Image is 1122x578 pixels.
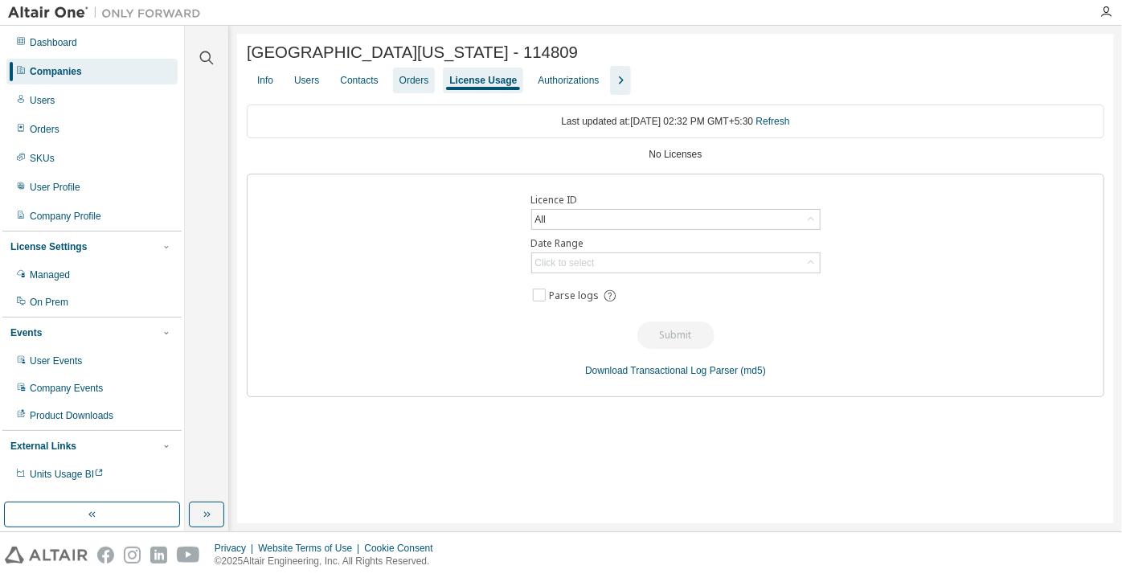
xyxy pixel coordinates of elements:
div: No Licenses [247,148,1104,161]
div: License Settings [10,240,87,253]
a: Download Transactional Log Parser [585,365,738,376]
div: Last updated at: [DATE] 02:32 PM GMT+5:30 [247,105,1104,138]
label: Licence ID [531,194,821,207]
img: youtube.svg [177,547,200,564]
span: Parse logs [549,289,599,302]
div: Orders [399,74,429,87]
div: Events [10,326,42,339]
img: instagram.svg [124,547,141,564]
div: All [532,210,820,229]
div: Company Profile [30,210,101,223]
div: Users [30,94,55,107]
img: facebook.svg [97,547,114,564]
div: Orders [30,123,59,136]
button: Submit [637,322,715,349]
div: User Profile [30,181,80,194]
span: [GEOGRAPHIC_DATA][US_STATE] - 114809 [247,43,578,62]
a: (md5) [741,365,766,376]
img: linkedin.svg [150,547,167,564]
img: altair_logo.svg [5,547,88,564]
div: Click to select [535,256,595,269]
div: Company Events [30,382,103,395]
div: Managed [30,269,70,281]
div: License Usage [449,74,517,87]
div: On Prem [30,296,68,309]
div: SKUs [30,152,55,165]
div: Info [257,74,273,87]
div: Website Terms of Use [258,542,364,555]
div: Product Downloads [30,409,113,422]
div: Companies [30,65,82,78]
div: Users [294,74,319,87]
div: Dashboard [30,36,77,49]
div: Authorizations [538,74,599,87]
a: Refresh [756,116,790,127]
div: All [533,211,548,228]
div: Privacy [215,542,258,555]
span: Units Usage BI [30,469,104,480]
label: Date Range [531,237,821,250]
div: Click to select [532,253,820,273]
div: Contacts [340,74,378,87]
div: User Events [30,355,82,367]
div: Cookie Consent [364,542,442,555]
img: Altair One [8,5,209,21]
p: © 2025 Altair Engineering, Inc. All Rights Reserved. [215,555,443,568]
div: External Links [10,440,76,453]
